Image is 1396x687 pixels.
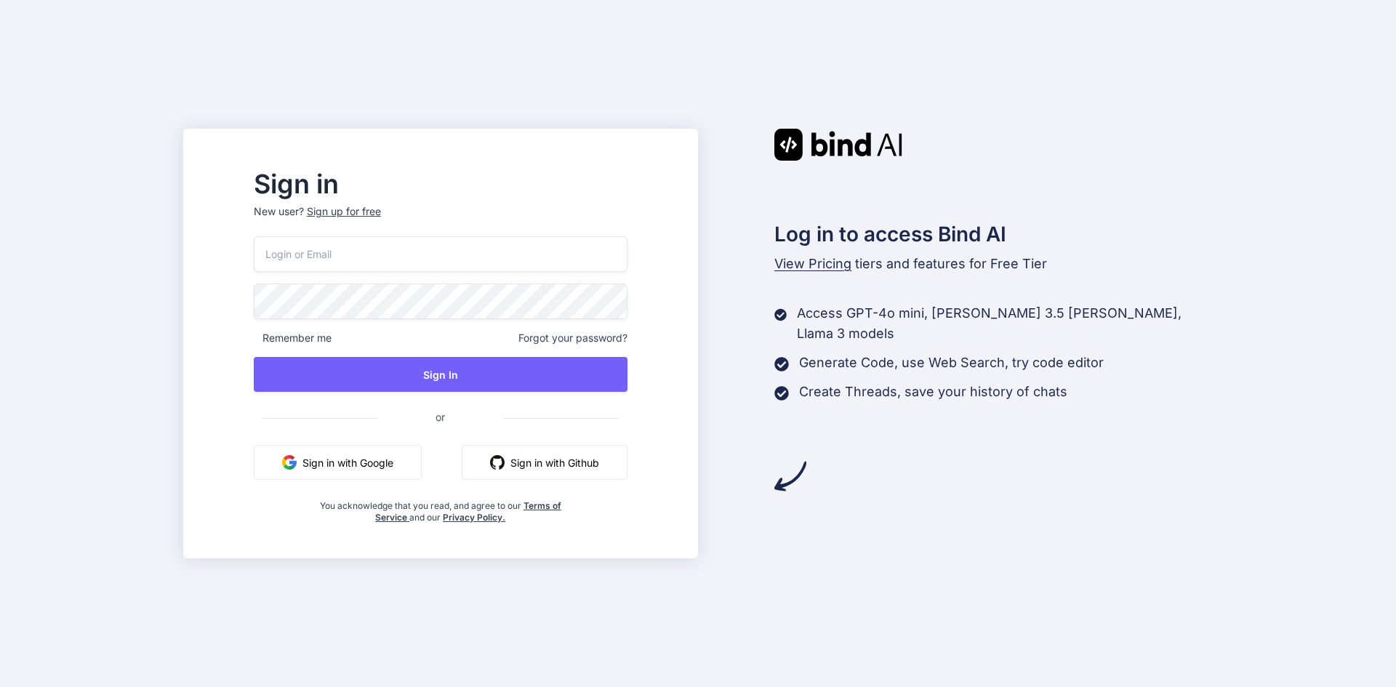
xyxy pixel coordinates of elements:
button: Sign in with Google [254,445,422,480]
p: New user? [254,204,627,236]
img: arrow [774,460,806,492]
div: Sign up for free [307,204,381,219]
span: Forgot your password? [518,331,627,345]
button: Sign In [254,357,627,392]
a: Terms of Service [375,500,561,523]
input: Login or Email [254,236,627,272]
h2: Sign in [254,172,627,196]
button: Sign in with Github [462,445,627,480]
img: github [490,455,505,470]
span: or [377,399,503,435]
span: View Pricing [774,256,851,271]
p: Access GPT-4o mini, [PERSON_NAME] 3.5 [PERSON_NAME], Llama 3 models [797,303,1213,344]
span: Remember me [254,331,332,345]
a: Privacy Policy. [443,512,505,523]
img: Bind AI logo [774,129,902,161]
img: google [282,455,297,470]
p: Generate Code, use Web Search, try code editor [799,353,1104,373]
h2: Log in to access Bind AI [774,219,1214,249]
div: You acknowledge that you read, and agree to our and our [316,491,565,523]
p: tiers and features for Free Tier [774,254,1214,274]
p: Create Threads, save your history of chats [799,382,1067,402]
